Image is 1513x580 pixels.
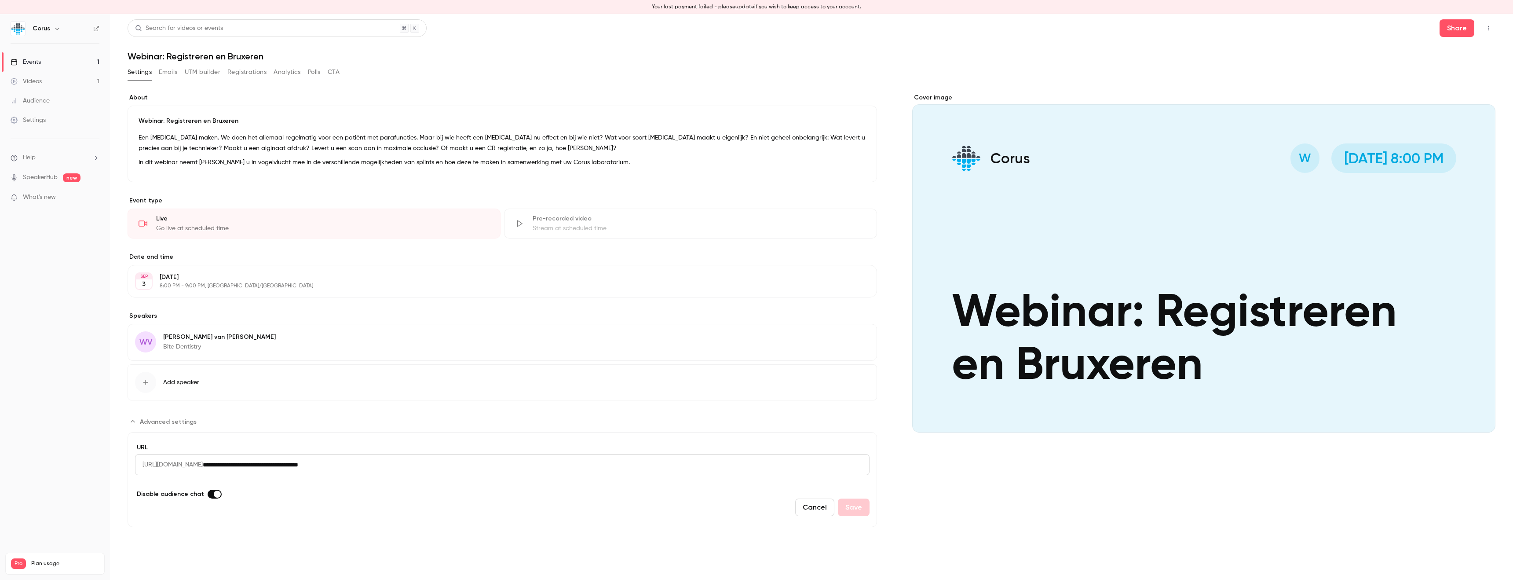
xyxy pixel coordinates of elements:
p: [DATE] [160,273,830,282]
img: Corus [11,22,25,36]
span: What's new [23,193,56,202]
span: Help [23,153,36,162]
iframe: Noticeable Trigger [89,194,99,202]
label: About [128,93,877,102]
span: Advanced settings [140,417,197,426]
label: Speakers [128,312,877,320]
label: URL [135,443,870,452]
h6: Corus [33,24,50,33]
label: Cover image [912,93,1495,102]
button: CTA [328,65,340,79]
div: Pre-recorded video [533,214,866,223]
label: Date and time [128,253,877,261]
span: [URL][DOMAIN_NAME] [135,454,203,475]
div: Events [11,58,41,66]
div: Audience [11,96,50,105]
p: Webinar: Registreren en Bruxeren [139,117,866,125]
p: In dit webinar neemt [PERSON_NAME] u in vogelvlucht mee in de verschillende mogelijkheden van spl... [139,157,866,168]
div: Pre-recorded videoStream at scheduled time [504,209,877,239]
a: SpeakerHub [23,173,58,182]
p: Een [MEDICAL_DATA] maken. We doen het allemaal regelmatig voor een patiënt met parafuncties. Maar... [139,132,866,154]
div: Live [156,214,490,223]
div: Go live at scheduled time [156,224,490,233]
button: Polls [308,65,321,79]
span: Plan usage [31,560,99,567]
button: Analytics [274,65,301,79]
button: Cancel [795,499,834,516]
button: Settings [128,65,152,79]
div: Settings [11,116,46,125]
button: Advanced settings [128,415,202,429]
div: LiveGo live at scheduled time [128,209,501,239]
span: Add speaker [163,378,199,387]
button: Share [1440,19,1474,37]
span: new [63,173,80,182]
p: 3 [142,280,146,289]
p: Your last payment failed - please if you wish to keep access to your account. [652,3,861,11]
button: Emails [159,65,177,79]
button: Add speaker [128,364,877,400]
span: Disable audience chat [137,489,204,499]
p: 8:00 PM - 9:00 PM, [GEOGRAPHIC_DATA]/[GEOGRAPHIC_DATA] [160,283,830,290]
section: Advanced settings [128,415,877,527]
h1: Webinar: Registreren en Bruxeren [128,51,1495,62]
p: [PERSON_NAME] van [PERSON_NAME] [163,333,276,341]
div: Videos [11,77,42,86]
span: WV [139,336,152,348]
button: UTM builder [185,65,220,79]
div: WV[PERSON_NAME] van [PERSON_NAME]Bite Dentistry [128,324,877,361]
div: SEP [136,273,152,279]
p: Bite Dentistry [163,342,276,351]
div: Search for videos or events [135,24,223,33]
button: Registrations [227,65,267,79]
div: Stream at scheduled time [533,224,866,233]
button: update [735,3,754,11]
section: Cover image [912,93,1495,433]
li: help-dropdown-opener [11,153,99,162]
p: Event type [128,196,877,205]
span: Pro [11,558,26,569]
